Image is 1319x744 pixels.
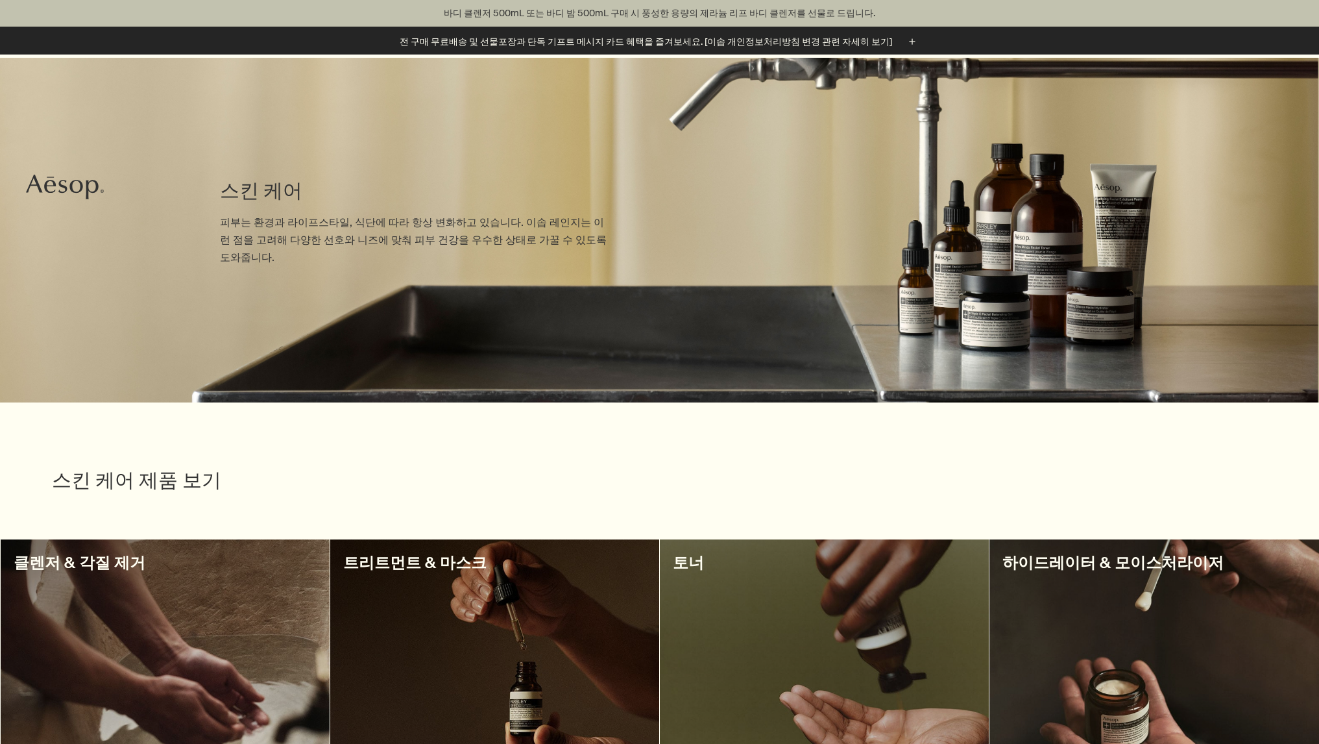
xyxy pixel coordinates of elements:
p: 피부는 환경과 라이프스타일, 식단에 따라 항상 변화하고 있습니다. 이솝 레인지는 이런 점을 고려해 다양한 선호와 니즈에 맞춰 피부 건강을 우수한 상태로 가꿀 수 있도록 도와줍니다. [220,214,608,267]
button: 전 구매 무료배송 및 선물포장과 단독 기프트 메시지 카드 혜택을 즐겨보세요. [이솝 개인정보처리방침 변경 관련 자세히 보기] [400,34,919,49]
h3: 하이드레이터 & 모이스처라이저 [1002,552,1305,573]
p: 전 구매 무료배송 및 선물포장과 단독 기프트 메시지 카드 혜택을 즐겨보세요. [이솝 개인정보처리방침 변경 관련 자세히 보기] [400,35,892,49]
h3: 클렌저 & 각질 제거 [14,552,317,573]
svg: Aesop [26,174,104,200]
h2: 스킨 케어 제품 보기 [52,467,457,493]
h3: 토너 [673,552,976,573]
h3: 트리트먼트 & 마스크 [343,552,646,573]
p: 바디 클렌저 500mL 또는 바디 밤 500mL 구매 시 풍성한 용량의 제라늄 리프 바디 클렌저를 선물로 드립니다. [13,6,1306,20]
a: Aesop [23,171,107,206]
h1: 스킨 케어 [220,178,608,204]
